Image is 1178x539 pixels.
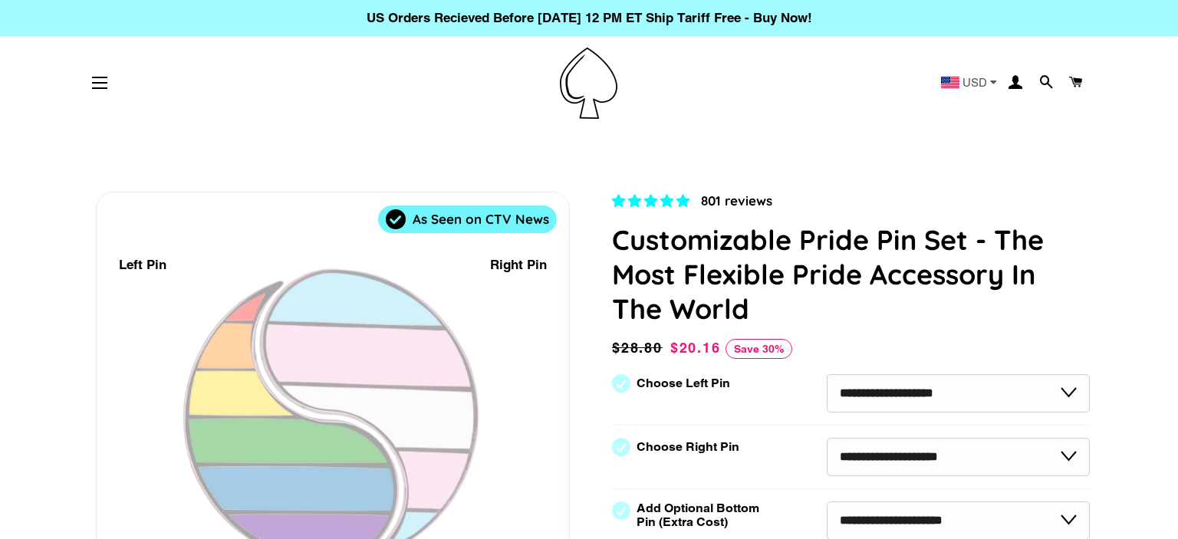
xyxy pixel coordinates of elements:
[612,222,1090,326] h1: Customizable Pride Pin Set - The Most Flexible Pride Accessory In The World
[637,376,730,390] label: Choose Left Pin
[612,337,666,359] span: $28.80
[670,340,721,356] span: $20.16
[701,192,772,209] span: 801 reviews
[962,77,987,88] span: USD
[637,501,765,529] label: Add Optional Bottom Pin (Extra Cost)
[726,339,792,359] span: Save 30%
[490,255,547,275] div: Right Pin
[637,440,739,454] label: Choose Right Pin
[612,193,693,209] span: 4.83 stars
[560,48,617,119] img: Pin-Ace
